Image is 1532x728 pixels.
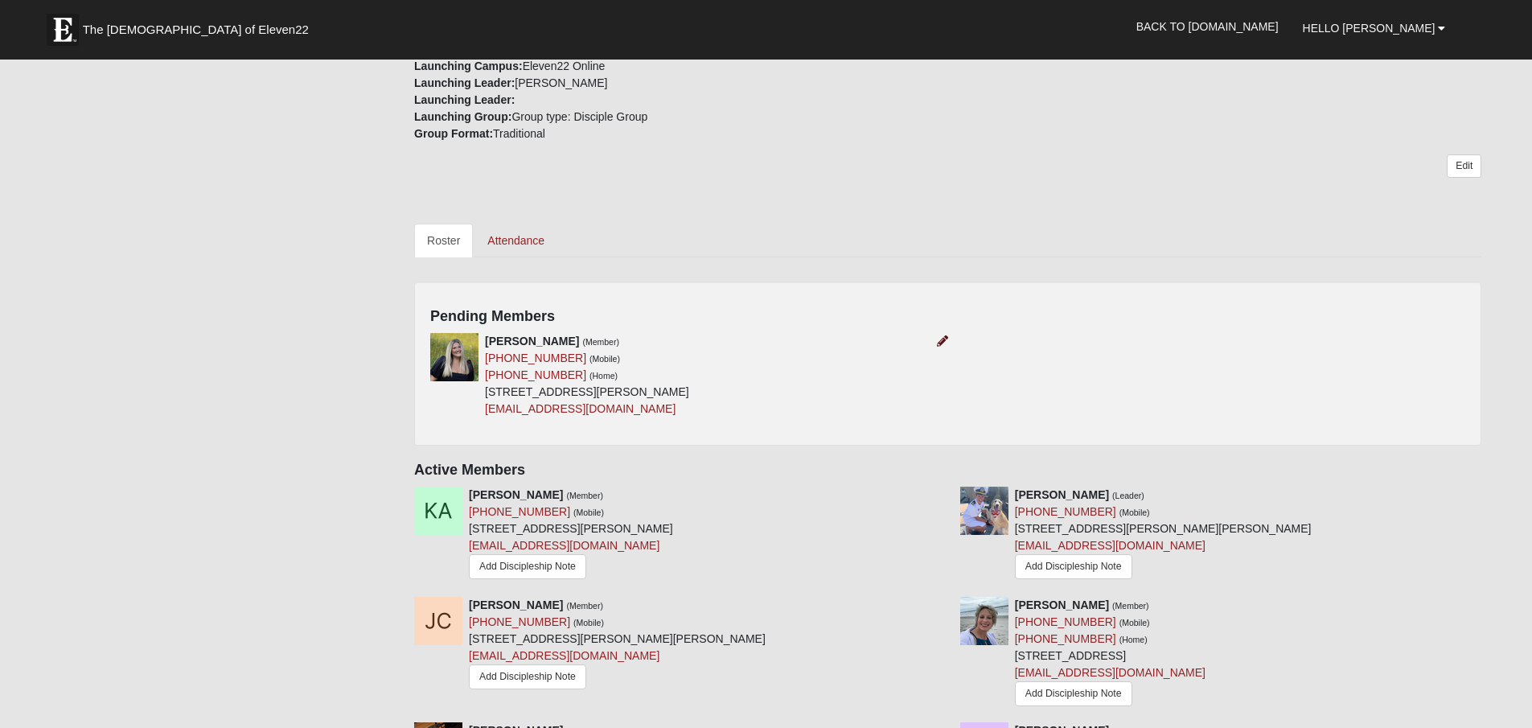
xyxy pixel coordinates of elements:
[485,352,586,364] a: [PHONE_NUMBER]
[469,505,570,518] a: [PHONE_NUMBER]
[1119,618,1150,627] small: (Mobile)
[414,93,515,106] strong: Launching Leader:
[469,554,586,579] a: Add Discipleship Note
[485,368,586,381] a: [PHONE_NUMBER]
[430,308,1465,326] h4: Pending Members
[47,14,79,46] img: Eleven22 logo
[469,664,586,689] a: Add Discipleship Note
[485,402,676,415] a: [EMAIL_ADDRESS][DOMAIN_NAME]
[469,539,659,552] a: [EMAIL_ADDRESS][DOMAIN_NAME]
[566,491,603,500] small: (Member)
[1112,601,1149,611] small: (Member)
[1015,598,1109,611] strong: [PERSON_NAME]
[414,76,515,89] strong: Launching Leader:
[469,615,570,628] a: [PHONE_NUMBER]
[1015,632,1116,645] a: [PHONE_NUMBER]
[414,110,511,123] strong: Launching Group:
[1015,666,1205,679] a: [EMAIL_ADDRESS][DOMAIN_NAME]
[1291,8,1458,48] a: Hello [PERSON_NAME]
[469,487,673,583] div: [STREET_ADDRESS][PERSON_NAME]
[485,335,579,348] strong: [PERSON_NAME]
[1119,635,1148,644] small: (Home)
[1015,681,1132,706] a: Add Discipleship Note
[566,601,603,611] small: (Member)
[582,337,619,347] small: (Member)
[1015,554,1132,579] a: Add Discipleship Note
[414,127,493,140] strong: Group Format:
[1015,597,1205,710] div: [STREET_ADDRESS]
[414,224,473,257] a: Roster
[1119,508,1150,517] small: (Mobile)
[1015,539,1205,552] a: [EMAIL_ADDRESS][DOMAIN_NAME]
[469,488,563,501] strong: [PERSON_NAME]
[573,618,604,627] small: (Mobile)
[469,649,659,662] a: [EMAIL_ADDRESS][DOMAIN_NAME]
[1112,491,1144,500] small: (Leader)
[469,598,563,611] strong: [PERSON_NAME]
[589,371,618,380] small: (Home)
[573,508,604,517] small: (Mobile)
[39,6,360,46] a: The [DEMOGRAPHIC_DATA] of Eleven22
[589,354,620,364] small: (Mobile)
[1015,487,1312,586] div: [STREET_ADDRESS][PERSON_NAME][PERSON_NAME]
[83,22,309,38] span: The [DEMOGRAPHIC_DATA] of Eleven22
[485,333,689,417] div: [STREET_ADDRESS][PERSON_NAME]
[1015,505,1116,518] a: [PHONE_NUMBER]
[1447,154,1481,178] a: Edit
[1015,615,1116,628] a: [PHONE_NUMBER]
[469,597,766,696] div: [STREET_ADDRESS][PERSON_NAME][PERSON_NAME]
[414,462,1481,479] h4: Active Members
[1015,488,1109,501] strong: [PERSON_NAME]
[1124,6,1291,47] a: Back to [DOMAIN_NAME]
[414,60,523,72] strong: Launching Campus:
[1303,22,1435,35] span: Hello [PERSON_NAME]
[474,224,557,257] a: Attendance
